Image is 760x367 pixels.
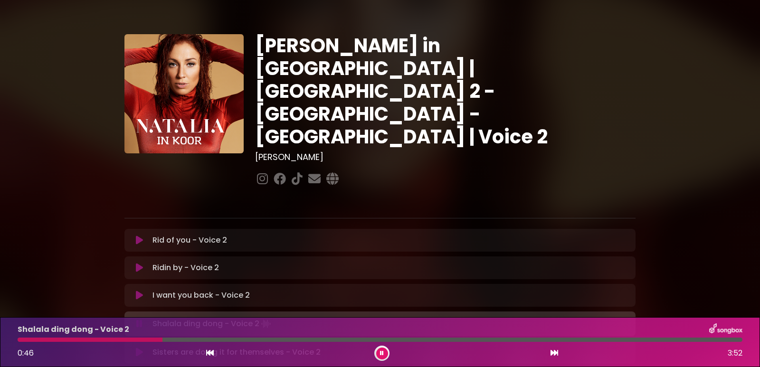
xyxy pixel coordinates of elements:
span: 3:52 [728,348,742,359]
span: 0:46 [18,348,34,358]
p: Rid of you - Voice 2 [152,235,227,246]
h1: [PERSON_NAME] in [GEOGRAPHIC_DATA] | [GEOGRAPHIC_DATA] 2 - [GEOGRAPHIC_DATA] - [GEOGRAPHIC_DATA] ... [255,34,636,148]
p: Ridin by - Voice 2 [152,262,219,273]
h3: [PERSON_NAME] [255,152,636,162]
img: YTVS25JmS9CLUqXqkEhs [124,34,244,153]
p: Shalala ding dong - Voice 2 [18,324,129,335]
img: songbox-logo-white.png [709,323,742,336]
p: I want you back - Voice 2 [152,290,250,301]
